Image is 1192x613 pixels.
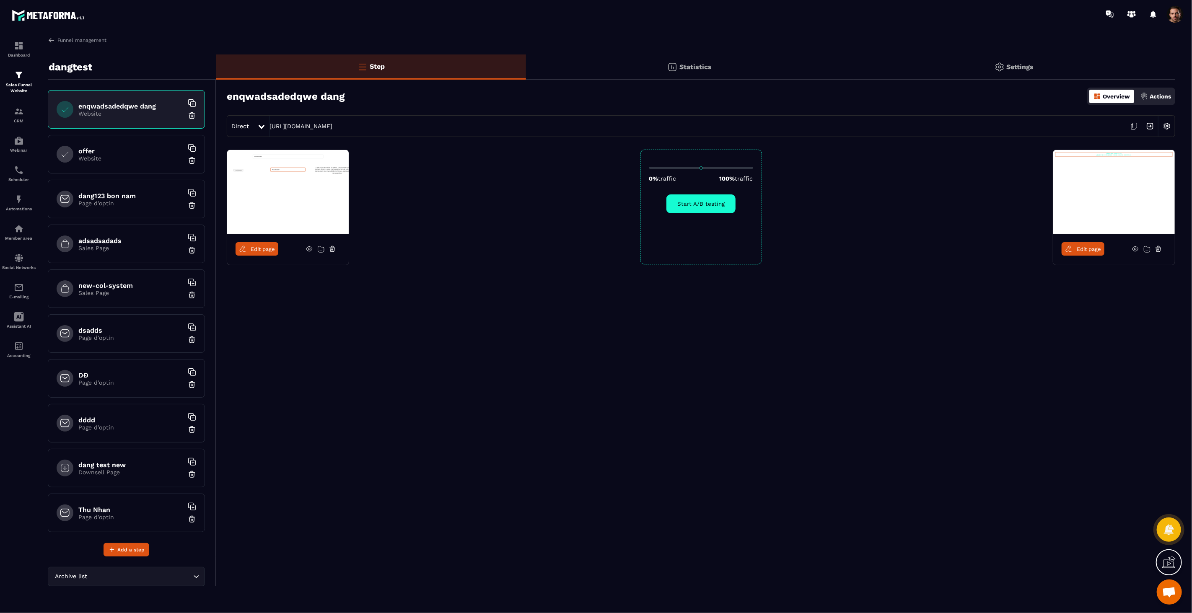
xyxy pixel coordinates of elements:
span: traffic [735,175,753,182]
p: E-mailing [2,295,36,299]
a: formationformationSales Funnel Website [2,64,36,100]
p: Sales Funnel Website [2,82,36,94]
p: Dashboard [2,53,36,57]
img: trash [188,246,196,254]
img: trash [188,336,196,344]
h6: dang test new [78,461,183,469]
a: social-networksocial-networkSocial Networks [2,247,36,276]
img: formation [14,70,24,80]
p: Page d'optin [78,514,183,520]
span: Edit page [251,246,275,252]
img: automations [14,194,24,204]
button: Add a step [104,543,149,556]
p: Page d'optin [78,334,183,341]
p: 100% [720,175,753,182]
div: Search for option [48,567,205,586]
a: [URL][DOMAIN_NAME] [269,123,332,129]
p: Social Networks [2,265,36,270]
p: Step [370,62,385,70]
button: Start A/B testing [666,194,736,213]
a: emailemailE-mailing [2,276,36,305]
img: trash [188,470,196,479]
h6: offer [78,147,183,155]
h6: enqwadsadedqwe dang [78,102,183,110]
p: Assistant AI [2,324,36,328]
img: setting-w.858f3a88.svg [1159,118,1175,134]
span: Direct [231,123,249,129]
p: Downsell Page [78,469,183,476]
h6: DĐ [78,371,183,379]
img: actions.d6e523a2.png [1140,93,1148,100]
h6: dang123 bon nam [78,192,183,200]
img: scheduler [14,165,24,175]
p: Automations [2,207,36,211]
p: 0% [649,175,676,182]
a: automationsautomationsWebinar [2,129,36,159]
h6: Thu Nhan [78,506,183,514]
h6: new-col-system [78,282,183,290]
a: Funnel management [48,36,106,44]
a: accountantaccountantAccounting [2,335,36,364]
a: formationformationCRM [2,100,36,129]
img: trash [188,201,196,210]
p: dangtest [49,59,92,75]
img: automations [14,224,24,234]
span: Archive list [53,572,89,581]
a: schedulerschedulerScheduler [2,159,36,188]
p: Webinar [2,148,36,153]
img: accountant [14,341,24,351]
img: social-network [14,253,24,263]
span: Add a step [117,546,145,554]
img: trash [188,291,196,299]
img: email [14,282,24,292]
a: Assistant AI [2,305,36,335]
img: formation [14,106,24,116]
p: Website [78,155,183,162]
p: Sales Page [78,245,183,251]
p: Actions [1150,93,1171,100]
a: Edit page [1062,242,1104,256]
div: Mở cuộc trò chuyện [1157,579,1182,605]
img: dashboard-orange.40269519.svg [1094,93,1101,100]
img: image [227,150,349,234]
img: formation [14,41,24,51]
p: Settings [1007,63,1034,71]
h6: dsadds [78,326,183,334]
p: Statistics [679,63,712,71]
p: Website [78,110,183,117]
img: trash [188,380,196,389]
input: Search for option [89,572,191,581]
p: Page d'optin [78,424,183,431]
h3: enqwadsadedqwe dang [227,91,345,102]
img: image [1053,150,1175,234]
img: trash [188,515,196,523]
p: Sales Page [78,290,183,296]
a: Edit page [236,242,278,256]
p: CRM [2,119,36,123]
p: Member area [2,236,36,241]
img: trash [188,111,196,120]
a: automationsautomationsAutomations [2,188,36,217]
p: Accounting [2,353,36,358]
p: Page d'optin [78,379,183,386]
a: formationformationDashboard [2,34,36,64]
img: trash [188,425,196,434]
span: Edit page [1077,246,1101,252]
p: Page d'optin [78,200,183,207]
p: Scheduler [2,177,36,182]
img: stats.20deebd0.svg [667,62,677,72]
img: trash [188,156,196,165]
img: automations [14,136,24,146]
img: arrow [48,36,55,44]
h6: adsadsadads [78,237,183,245]
img: bars-o.4a397970.svg [358,62,368,72]
img: setting-gr.5f69749f.svg [995,62,1005,72]
img: logo [12,8,87,23]
p: Overview [1103,93,1130,100]
a: automationsautomationsMember area [2,217,36,247]
img: arrow-next.bcc2205e.svg [1142,118,1158,134]
h6: dddd [78,416,183,424]
span: traffic [658,175,676,182]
